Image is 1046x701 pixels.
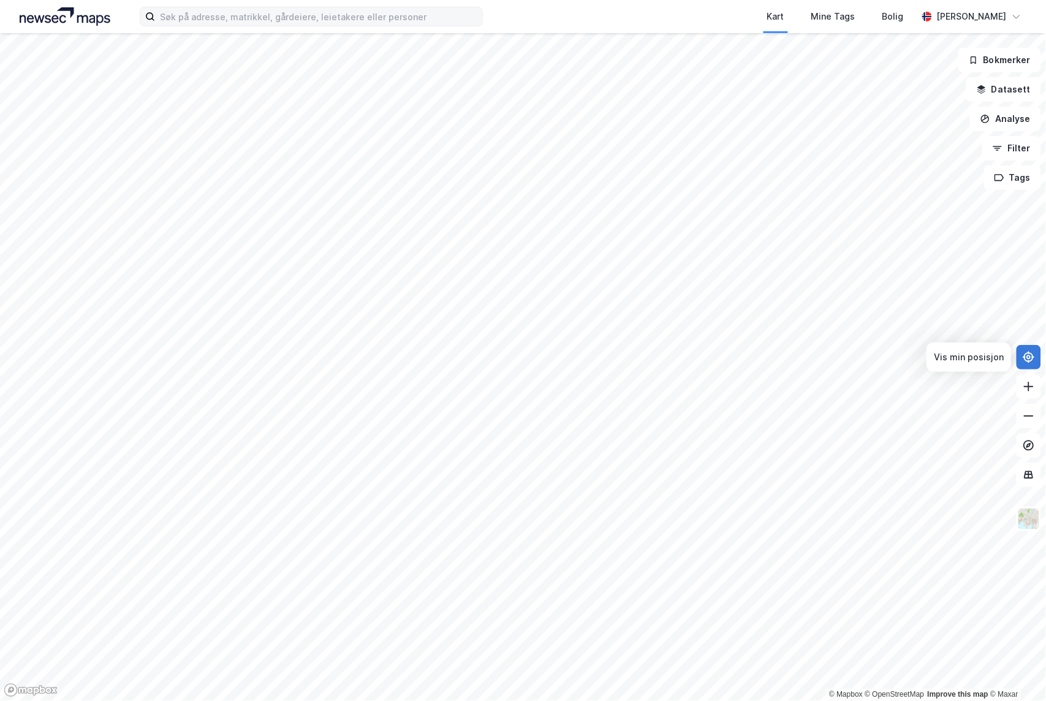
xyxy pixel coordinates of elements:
div: [PERSON_NAME] [937,9,1007,24]
a: Mapbox [829,691,863,699]
a: OpenStreetMap [865,691,925,699]
iframe: Chat Widget [985,642,1046,701]
button: Tags [984,165,1041,190]
button: Datasett [966,77,1041,102]
button: Filter [982,136,1041,161]
input: Søk på adresse, matrikkel, gårdeiere, leietakere eller personer [155,7,482,26]
div: Mine Tags [811,9,855,24]
div: Kontrollprogram for chat [985,642,1046,701]
div: Bolig [882,9,904,24]
button: Bokmerker [958,48,1041,72]
div: Kart [767,9,784,24]
a: Improve this map [928,691,988,699]
button: Analyse [970,107,1041,131]
img: logo.a4113a55bc3d86da70a041830d287a7e.svg [20,7,110,26]
img: Z [1017,507,1040,531]
a: Mapbox homepage [4,683,58,697]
